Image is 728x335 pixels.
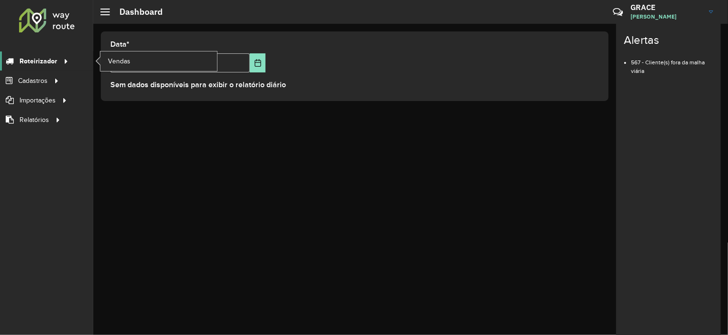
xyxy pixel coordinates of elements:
a: Contato Rápido [608,2,628,22]
h4: Alertas [624,33,713,47]
li: 567 - Cliente(s) fora da malha viária [631,51,713,75]
h3: GRACE [630,3,702,12]
label: Sem dados disponíveis para exibir o relatório diário [110,79,286,91]
a: Vendas [100,51,217,71]
span: Relatórios [20,115,49,125]
span: Vendas [108,56,130,66]
label: Data [110,39,129,50]
span: Roteirizador [20,56,57,66]
span: Cadastros [18,76,48,86]
span: Importações [20,95,56,105]
h2: Dashboard [110,7,163,17]
button: Choose Date [250,53,266,72]
span: [PERSON_NAME] [630,12,702,21]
